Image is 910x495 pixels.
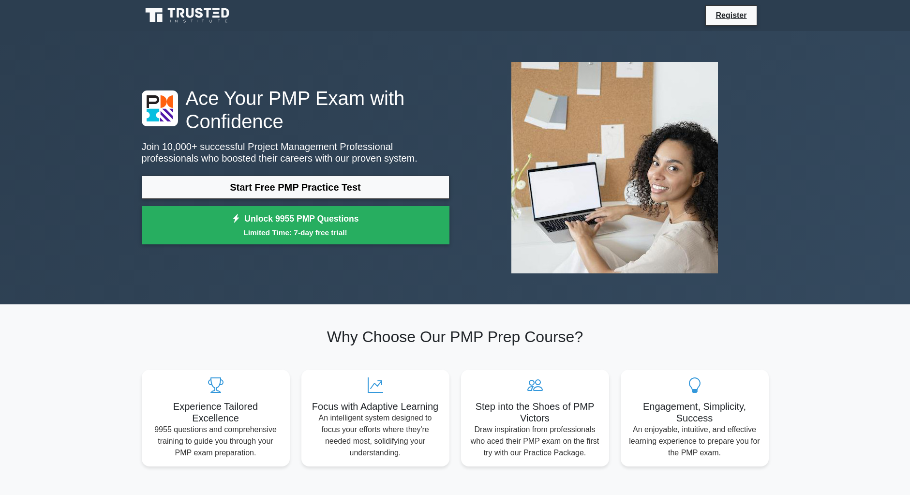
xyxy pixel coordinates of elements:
p: 9955 questions and comprehensive training to guide you through your PMP exam preparation. [149,424,282,459]
h5: Focus with Adaptive Learning [309,401,442,412]
h5: Engagement, Simplicity, Success [628,401,761,424]
a: Unlock 9955 PMP QuestionsLimited Time: 7-day free trial! [142,206,449,245]
h1: Ace Your PMP Exam with Confidence [142,87,449,133]
p: Join 10,000+ successful Project Management Professional professionals who boosted their careers w... [142,141,449,164]
p: An enjoyable, intuitive, and effective learning experience to prepare you for the PMP exam. [628,424,761,459]
h5: Step into the Shoes of PMP Victors [469,401,601,424]
p: An intelligent system designed to focus your efforts where they're needed most, solidifying your ... [309,412,442,459]
p: Draw inspiration from professionals who aced their PMP exam on the first try with our Practice Pa... [469,424,601,459]
h5: Experience Tailored Excellence [149,401,282,424]
small: Limited Time: 7-day free trial! [154,227,437,238]
a: Register [710,9,752,21]
h2: Why Choose Our PMP Prep Course? [142,328,769,346]
a: Start Free PMP Practice Test [142,176,449,199]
